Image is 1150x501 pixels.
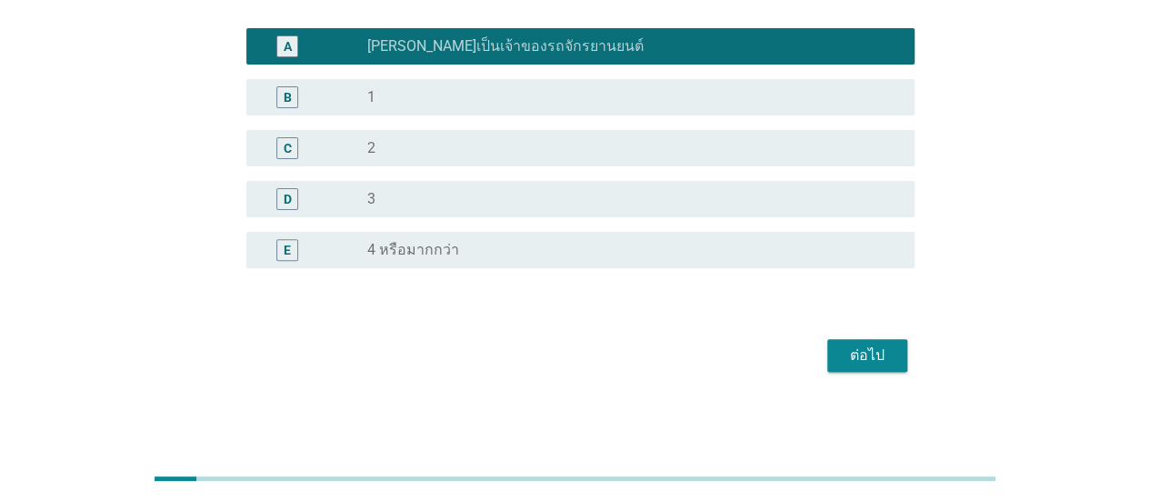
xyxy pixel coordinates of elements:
[367,241,459,259] label: 4 หรือมากกว่า
[367,88,375,106] label: 1
[367,37,644,55] label: [PERSON_NAME]เป็นเจ้าของรถจักรยานยนต์
[284,189,292,208] div: D
[842,345,893,366] div: ต่อไป
[284,36,292,55] div: A
[367,139,375,157] label: 2
[284,138,292,157] div: C
[367,190,375,208] label: 3
[284,87,292,106] div: B
[284,240,291,259] div: E
[827,339,907,372] button: ต่อไป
